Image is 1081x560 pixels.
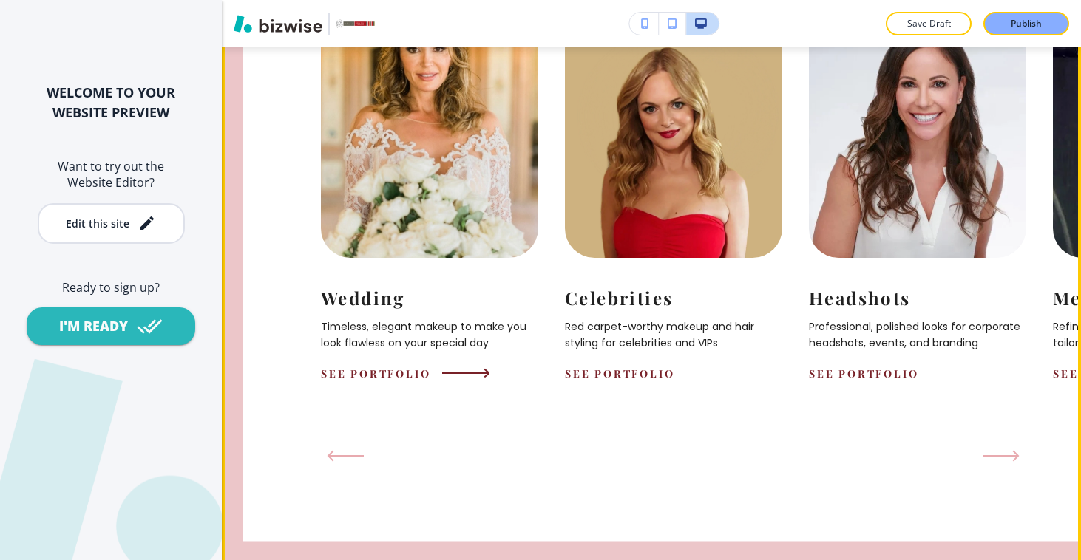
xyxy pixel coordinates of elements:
button: Previous Slide [321,444,370,468]
img: Your Logo [336,19,376,27]
button: Publish [983,12,1069,35]
h2: WELCOME TO YOUR WEBSITE PREVIEW [24,83,198,123]
p: Save Draft [905,17,952,30]
button: Edit this site [38,203,185,244]
button: See Portfolio [321,366,430,380]
p: Timeless, elegant makeup to make you look flawless on your special day [321,318,538,352]
button: See Portfolio [565,366,674,380]
img: <p>Wedding</p> [310,7,549,270]
h6: Ready to sign up? [24,279,198,296]
p: Red carpet-worthy makeup and hair styling for celebrities and VIPs [565,318,782,352]
img: <p>Headshots</p> [809,19,1026,258]
button: Save Draft [886,12,972,35]
p: Professional, polished looks for corporate headshots, events, and branding [809,318,1026,352]
div: Edit this site [66,218,129,229]
p: Wedding [321,286,538,310]
img: Bizwise Logo [234,15,322,33]
button: Next Slide [977,444,1026,468]
button: See Portfolio [809,366,918,380]
p: Publish [1011,17,1042,30]
div: I'M READY [59,317,128,335]
img: <p>Celebrities</p> [565,19,782,258]
h6: Want to try out the Website Editor? [24,158,198,191]
button: I'M READY [27,307,195,345]
p: Celebrities [565,286,782,310]
p: Headshots [809,286,1026,310]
